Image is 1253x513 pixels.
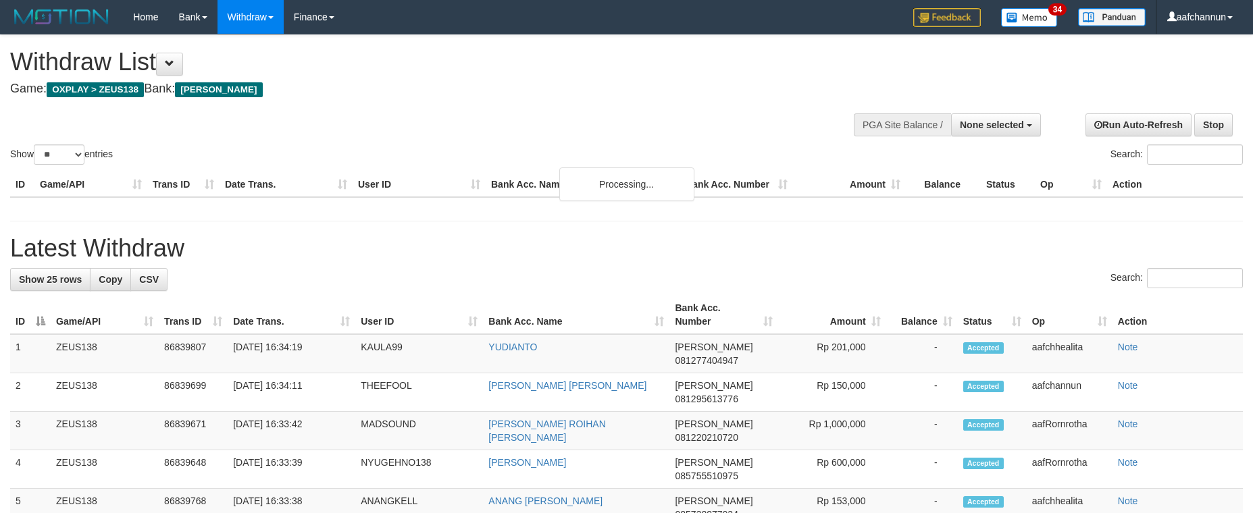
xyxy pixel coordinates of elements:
[675,342,752,352] span: [PERSON_NAME]
[1027,450,1113,489] td: aafRornrotha
[1027,296,1113,334] th: Op: activate to sort column ascending
[355,296,483,334] th: User ID: activate to sort column ascending
[886,296,958,334] th: Balance: activate to sort column ascending
[1118,342,1138,352] a: Note
[228,334,355,373] td: [DATE] 16:34:19
[675,380,752,391] span: [PERSON_NAME]
[1118,418,1138,429] a: Note
[10,235,1243,262] h1: Latest Withdraw
[963,342,1004,354] span: Accepted
[10,450,51,489] td: 4
[778,334,886,373] td: Rp 201,000
[488,457,566,468] a: [PERSON_NAME]
[1001,8,1058,27] img: Button%20Memo.svg
[1035,172,1107,197] th: Op
[1110,144,1243,165] label: Search:
[159,450,228,489] td: 86839648
[886,373,958,412] td: -
[958,296,1027,334] th: Status: activate to sort column ascending
[159,334,228,373] td: 86839807
[355,412,483,450] td: MADSOUND
[963,496,1004,508] span: Accepted
[1118,457,1138,468] a: Note
[1027,334,1113,373] td: aafchhealita
[675,470,738,481] span: Copy 085755510975 to clipboard
[159,373,228,412] td: 86839699
[159,412,228,450] td: 86839671
[1107,172,1243,197] th: Action
[228,450,355,489] td: [DATE] 16:33:39
[34,144,84,165] select: Showentries
[51,373,159,412] td: ZEUS138
[147,172,220,197] th: Trans ID
[159,296,228,334] th: Trans ID: activate to sort column ascending
[139,274,159,285] span: CSV
[669,296,777,334] th: Bank Acc. Number: activate to sort column ascending
[175,82,262,97] span: [PERSON_NAME]
[854,113,951,136] div: PGA Site Balance /
[963,458,1004,469] span: Accepted
[90,268,131,291] a: Copy
[1085,113,1192,136] a: Run Auto-Refresh
[778,450,886,489] td: Rp 600,000
[34,172,147,197] th: Game/API
[10,7,113,27] img: MOTION_logo.png
[10,412,51,450] td: 3
[130,268,168,291] a: CSV
[353,172,486,197] th: User ID
[906,172,981,197] th: Balance
[778,412,886,450] td: Rp 1,000,000
[1048,3,1067,16] span: 34
[680,172,793,197] th: Bank Acc. Number
[675,457,752,468] span: [PERSON_NAME]
[1147,268,1243,288] input: Search:
[488,495,603,506] a: ANANG [PERSON_NAME]
[886,412,958,450] td: -
[793,172,906,197] th: Amount
[951,113,1041,136] button: None selected
[1110,268,1243,288] label: Search:
[483,296,669,334] th: Bank Acc. Name: activate to sort column ascending
[559,167,694,201] div: Processing...
[675,355,738,366] span: Copy 081277404947 to clipboard
[228,412,355,450] td: [DATE] 16:33:42
[10,268,91,291] a: Show 25 rows
[10,296,51,334] th: ID: activate to sort column descending
[675,418,752,429] span: [PERSON_NAME]
[488,342,537,352] a: YUDIANTO
[228,373,355,412] td: [DATE] 16:34:11
[51,450,159,489] td: ZEUS138
[220,172,353,197] th: Date Trans.
[10,82,822,96] h4: Game: Bank:
[10,144,113,165] label: Show entries
[886,450,958,489] td: -
[10,334,51,373] td: 1
[51,412,159,450] td: ZEUS138
[675,432,738,443] span: Copy 081220210720 to clipboard
[486,172,680,197] th: Bank Acc. Name
[1147,144,1243,165] input: Search:
[355,450,483,489] td: NYUGEHNO138
[675,394,738,404] span: Copy 081295613776 to clipboard
[963,381,1004,392] span: Accepted
[10,172,34,197] th: ID
[1194,113,1233,136] a: Stop
[1118,495,1138,506] a: Note
[19,274,82,285] span: Show 25 rows
[355,373,483,412] td: THEEFOOL
[488,380,646,391] a: [PERSON_NAME] [PERSON_NAME]
[1027,373,1113,412] td: aafchannun
[1078,8,1146,26] img: panduan.png
[51,296,159,334] th: Game/API: activate to sort column ascending
[1027,412,1113,450] td: aafRornrotha
[963,419,1004,431] span: Accepted
[10,49,822,76] h1: Withdraw List
[99,274,122,285] span: Copy
[488,418,605,443] a: [PERSON_NAME] ROIHAN [PERSON_NAME]
[981,172,1035,197] th: Status
[1113,296,1243,334] th: Action
[778,373,886,412] td: Rp 150,000
[47,82,144,97] span: OXPLAY > ZEUS138
[10,373,51,412] td: 2
[51,334,159,373] td: ZEUS138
